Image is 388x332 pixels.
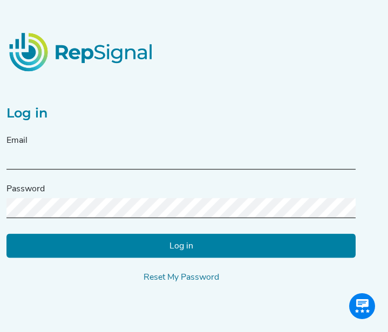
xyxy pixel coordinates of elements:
label: Email [6,134,28,147]
a: Reset My Password [144,273,219,282]
label: Password [6,183,45,196]
input: Log in [6,234,356,258]
h2: Log in [6,106,356,121]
